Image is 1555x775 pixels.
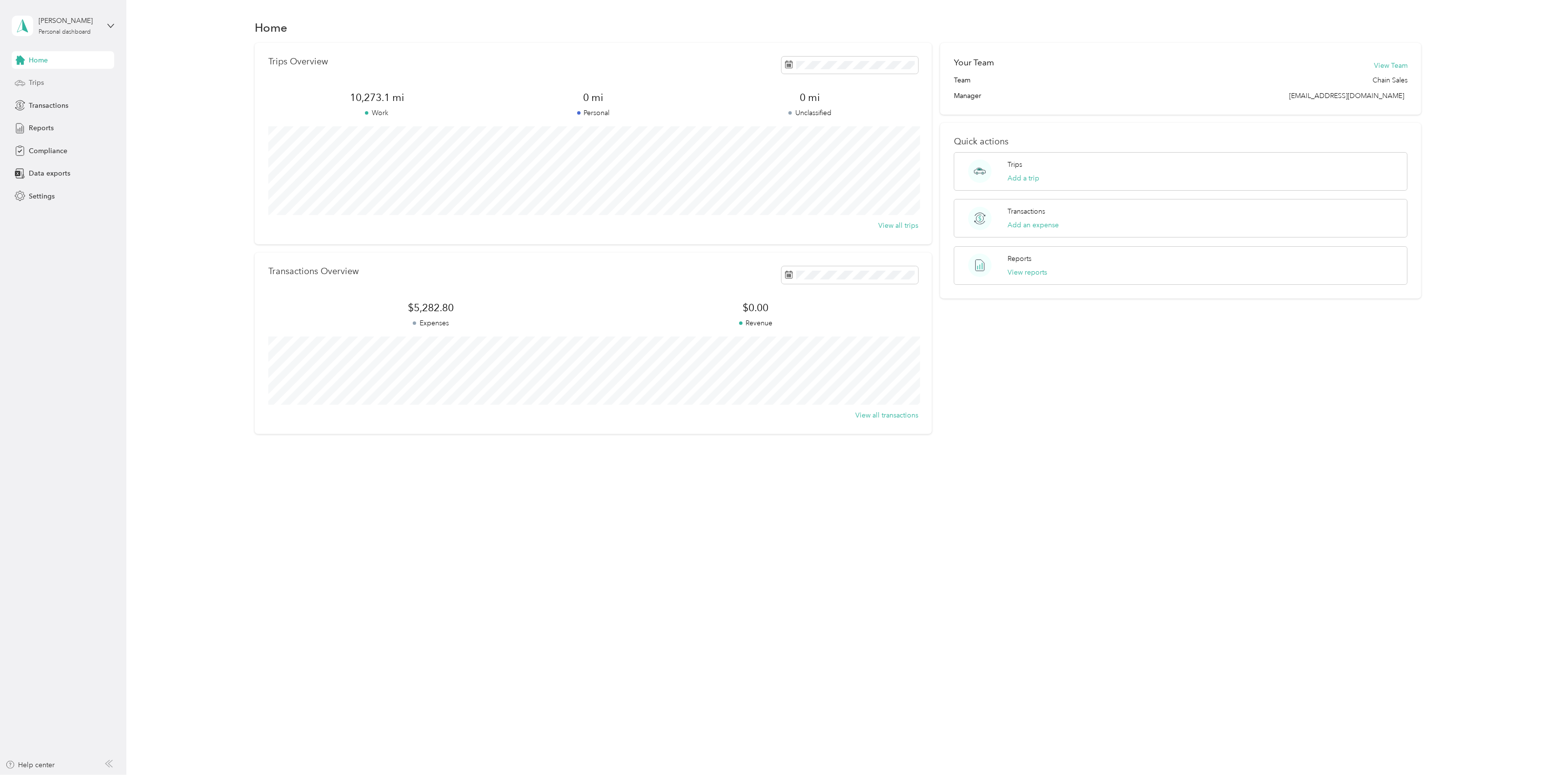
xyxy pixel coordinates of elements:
[593,301,918,315] span: $0.00
[5,760,55,770] button: Help center
[1008,159,1022,170] p: Trips
[268,91,485,104] span: 10,273.1 mi
[1008,267,1047,278] button: View reports
[702,108,918,118] p: Unclassified
[29,100,68,111] span: Transactions
[39,29,91,35] div: Personal dashboard
[29,191,55,201] span: Settings
[1008,254,1031,264] p: Reports
[878,220,918,231] button: View all trips
[593,318,918,328] p: Revenue
[954,75,970,85] span: Team
[268,318,593,328] p: Expenses
[268,57,328,67] p: Trips Overview
[1289,92,1404,100] span: [EMAIL_ADDRESS][DOMAIN_NAME]
[485,91,702,104] span: 0 mi
[268,108,485,118] p: Work
[1008,206,1045,217] p: Transactions
[954,137,1408,147] p: Quick actions
[29,123,54,133] span: Reports
[1373,75,1408,85] span: Chain Sales
[954,91,981,101] span: Manager
[1500,720,1555,775] iframe: Everlance-gr Chat Button Frame
[29,168,70,179] span: Data exports
[954,57,994,69] h2: Your Team
[39,16,100,26] div: [PERSON_NAME]
[29,146,67,156] span: Compliance
[268,266,359,277] p: Transactions Overview
[29,55,48,65] span: Home
[1374,60,1408,71] button: View Team
[255,22,287,33] h1: Home
[1008,220,1059,230] button: Add an expense
[485,108,702,118] p: Personal
[268,301,593,315] span: $5,282.80
[1008,173,1039,183] button: Add a trip
[702,91,918,104] span: 0 mi
[855,410,918,420] button: View all transactions
[29,78,44,88] span: Trips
